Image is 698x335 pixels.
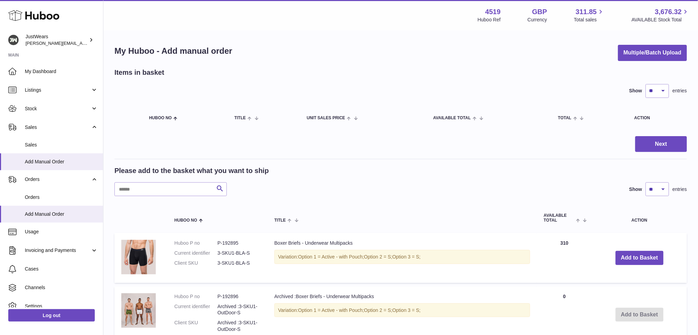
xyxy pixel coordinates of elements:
span: Title [274,218,286,223]
span: AVAILABLE Total [544,213,575,222]
dt: Client SKU [174,260,218,266]
th: Action [592,206,687,229]
h1: My Huboo - Add manual order [114,45,232,57]
dt: Huboo P no [174,293,218,300]
img: Archived :Boxer Briefs - Underwear Multipacks [121,293,156,328]
div: Variation: [274,303,530,317]
dt: Current identifier [174,303,218,316]
label: Show [629,186,642,193]
span: Option 2 = S; [364,307,392,313]
span: Orders [25,194,98,201]
span: Option 1 = Active - with Pouch; [298,254,364,260]
td: Boxer Briefs - Underwear Multipacks [267,233,537,283]
strong: GBP [532,7,547,17]
img: Boxer Briefs - Underwear Multipacks [121,240,156,274]
dt: Huboo P no [174,240,218,246]
button: Multiple/Batch Upload [618,45,687,61]
span: Unit Sales Price [307,116,345,120]
span: Huboo no [149,116,172,120]
span: Invoicing and Payments [25,247,91,254]
a: Log out [8,309,95,322]
button: Add to Basket [616,251,664,265]
span: My Dashboard [25,68,98,75]
span: Usage [25,229,98,235]
img: josh@just-wears.com [8,35,19,45]
span: Option 2 = S; [364,254,392,260]
span: 311.85 [576,7,597,17]
h2: Items in basket [114,68,164,77]
button: Next [635,136,687,152]
dd: 3-SKU1-BLA-S [218,260,261,266]
td: 310 [537,233,592,283]
dd: Archived :3-SKU1-OutDoor-S [218,303,261,316]
span: Orders [25,176,91,183]
dd: P-192896 [218,293,261,300]
span: Option 1 = Active - with Pouch; [298,307,364,313]
span: Sales [25,142,98,148]
a: 311.85 Total sales [574,7,605,23]
span: Total [558,116,571,120]
div: Currency [528,17,547,23]
span: Add Manual Order [25,211,98,217]
span: [PERSON_NAME][EMAIL_ADDRESS][DOMAIN_NAME] [26,40,138,46]
div: JustWears [26,33,88,47]
dd: Archived :3-SKU1-OutDoor-S [218,319,261,333]
div: Huboo Ref [478,17,501,23]
label: Show [629,88,642,94]
span: AVAILABLE Stock Total [631,17,690,23]
dt: Client SKU [174,319,218,333]
span: Listings [25,87,91,93]
span: entries [672,186,687,193]
span: Cases [25,266,98,272]
span: Settings [25,303,98,309]
span: 3,676.32 [655,7,682,17]
span: Title [234,116,246,120]
span: Option 3 = S; [392,254,421,260]
span: Stock [25,105,91,112]
span: Option 3 = S; [392,307,421,313]
div: Action [634,116,680,120]
span: AVAILABLE Total [433,116,471,120]
strong: 4519 [485,7,501,17]
span: Add Manual Order [25,159,98,165]
a: 3,676.32 AVAILABLE Stock Total [631,7,690,23]
div: Variation: [274,250,530,264]
dt: Current identifier [174,250,218,256]
h2: Please add to the basket what you want to ship [114,166,269,175]
span: entries [672,88,687,94]
span: Channels [25,284,98,291]
dd: P-192895 [218,240,261,246]
span: Total sales [574,17,605,23]
span: Sales [25,124,91,131]
dd: 3-SKU1-BLA-S [218,250,261,256]
span: Huboo no [174,218,197,223]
